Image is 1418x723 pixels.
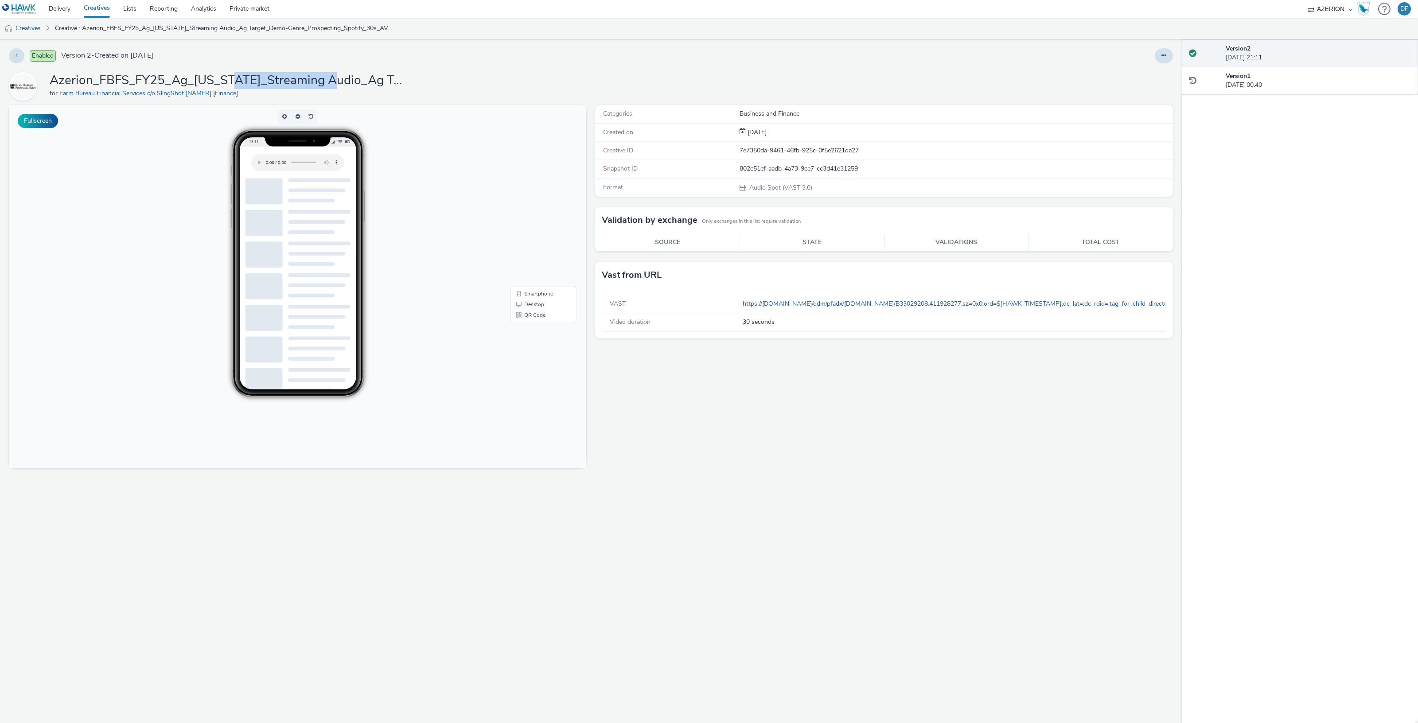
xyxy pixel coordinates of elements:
[746,128,767,136] span: [DATE]
[740,233,884,252] th: State
[740,146,1172,155] div: 7e7350da-9461-46fb-925c-0f5e2621da27
[4,24,13,33] img: audio
[515,207,537,213] span: QR Code
[743,299,1417,308] a: https://[DOMAIN_NAME]/ddm/pfadx/[DOMAIN_NAME]/B33029208.411928277;sz=0x0;ord=${HAWK_TIMESTAMP};dc...
[503,205,566,215] li: QR Code
[603,183,623,191] span: Format
[18,114,58,128] button: Fullscreen
[515,197,535,202] span: Desktop
[1226,72,1411,90] div: [DATE] 00:40
[884,233,1028,252] th: Validations
[746,128,767,137] div: Creation 09 October 2025, 00:40
[603,146,633,155] span: Creative ID
[610,299,626,308] span: VAST
[743,318,775,327] span: 30 seconds
[1028,233,1173,252] th: Total cost
[2,4,36,15] img: undefined Logo
[59,89,242,97] a: Farm Bureau Financial Services c/o SlingShot [NAMER] [Finance]
[1400,2,1408,16] div: DF
[10,74,36,99] img: Farm Bureau Financial Services c/o SlingShot [NAMER] [Finance]
[61,51,153,61] span: Version 2 - Created on [DATE]
[1226,72,1250,80] strong: Version 1
[503,183,566,194] li: Smartphone
[51,18,393,39] a: Creative : Azerion_FBFS_FY25_Ag_[US_STATE]_Streaming Audio_Ag Target_Demo-Genre_Prospecting_Spoti...
[603,128,633,136] span: Created on
[30,50,56,62] span: Enabled
[748,183,812,192] span: Audio Spot (VAST 3.0)
[9,82,41,90] a: Farm Bureau Financial Services c/o SlingShot [NAMER] [Finance]
[603,109,632,118] span: Categories
[1357,2,1370,16] img: Hawk Academy
[50,72,404,89] h1: Azerion_FBFS_FY25_Ag_[US_STATE]_Streaming Audio_Ag Target_Demo-Genre_Prospecting_Spotify_30s_AV
[740,164,1172,173] div: 802c51ef-aadb-4a73-9ce7-cc3d41e31259
[602,214,697,227] h3: Validation by exchange
[503,194,566,205] li: Desktop
[1226,44,1411,62] div: [DATE] 21:11
[1226,44,1250,53] strong: Version 2
[602,268,662,282] h3: Vast from URL
[610,318,651,326] span: Video duration
[1357,2,1374,16] a: Hawk Academy
[515,186,544,191] span: Smartphone
[740,109,1172,118] div: Business and Finance
[702,218,801,225] small: Only exchanges in this list require validation
[603,164,638,173] span: Snapshot ID
[50,89,59,97] span: for
[595,233,740,252] th: Source
[240,34,249,39] span: 13:11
